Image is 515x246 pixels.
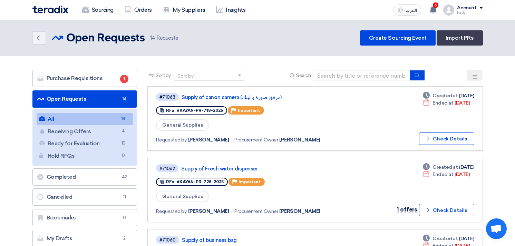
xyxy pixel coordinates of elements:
a: Cancelled11 [32,188,137,206]
h2: Open Requests [66,31,145,45]
a: All [37,113,133,125]
span: Important [239,179,261,184]
a: Supply of canon camera (مرفق صورة و لينك) [182,94,354,100]
span: [PERSON_NAME] [279,136,320,144]
div: #71063 [159,95,175,99]
a: Hold RFQs [37,150,133,162]
span: Important [238,108,260,113]
span: 14 [120,96,128,102]
a: My Suppliers [157,2,211,18]
span: #KAYAN-PR-728-2025 [177,179,224,184]
a: Receiving Offers [37,126,133,137]
div: Account [457,5,477,11]
a: Create Sourcing Event [360,30,436,46]
span: 14 [150,35,155,41]
button: العربية [393,4,421,16]
span: RFx [166,108,174,113]
span: Procurement Owner [234,136,278,144]
span: 0 [119,152,127,159]
span: [PERSON_NAME] [279,208,320,215]
span: Search [296,72,311,79]
img: profile_test.png [443,4,454,16]
div: #71062 [159,166,175,171]
div: [DATE] [423,164,474,171]
span: [PERSON_NAME] [188,208,229,215]
span: Created at [433,235,458,242]
div: [DATE] [423,235,474,242]
div: Fady [457,11,483,14]
span: 1 offers [397,206,417,213]
span: [PERSON_NAME] [188,136,229,144]
a: Open Requests14 [32,90,137,108]
div: Sort by [177,72,194,80]
img: Teradix logo [32,6,68,13]
span: #KAYAN-PR-718-2025 [177,108,223,113]
span: General Supplies [156,119,209,131]
a: Supply of Fresh water dispenser [181,166,354,172]
span: Requests [150,34,178,42]
span: 11 [120,194,128,200]
span: Created at [433,92,458,99]
span: General Supplies [156,191,209,202]
span: 14 [119,115,127,122]
div: [DATE] [423,92,474,99]
div: [DATE] [423,99,469,107]
span: Procurement Owner [234,208,278,215]
a: Bookmarks0 [32,209,137,226]
span: Requested by [156,208,186,215]
span: 1 [120,75,128,83]
span: Ended at [433,171,453,178]
div: [DATE] [423,171,469,178]
span: Created at [433,164,458,171]
button: Check Details [419,132,474,145]
a: Orders [119,2,157,18]
span: RFx [166,179,174,184]
span: Ended at [433,99,453,107]
span: العربية [405,8,417,13]
div: #71060 [159,238,176,242]
a: Sourcing [77,2,119,18]
span: 6 [433,2,438,8]
span: 10 [119,140,127,147]
button: Check Details [419,204,474,216]
span: 2 [120,235,128,242]
input: Search by title or reference number [313,70,410,81]
a: Supply of business bag [182,237,354,243]
a: Purchase Requisitions1 [32,70,137,87]
a: Import PRs [437,30,483,46]
span: 0 [120,214,128,221]
a: Ready for Evaluation [37,138,133,149]
a: Open chat [486,218,507,239]
a: Insights [211,2,251,18]
a: Completed42 [32,168,137,186]
span: 4 [119,128,127,135]
span: 42 [120,174,128,180]
span: Sort by [156,72,171,79]
span: Requested by [156,136,186,144]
